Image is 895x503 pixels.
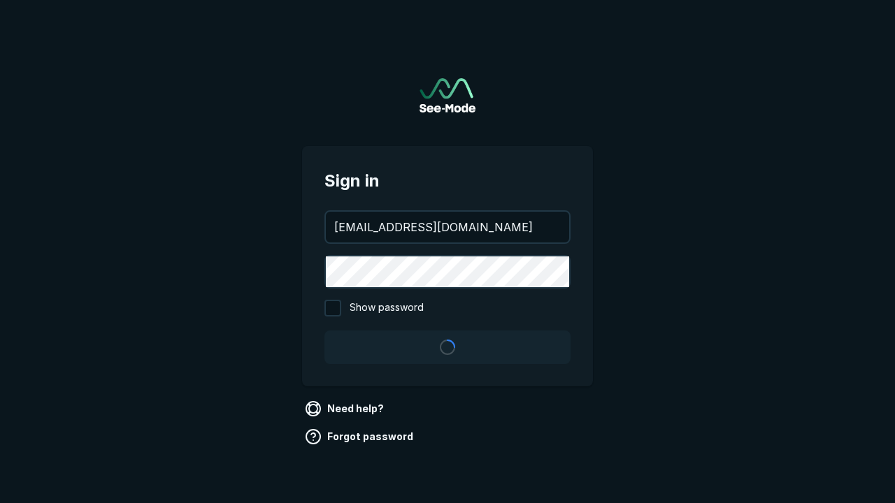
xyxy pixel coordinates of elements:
input: your@email.com [326,212,569,242]
a: Forgot password [302,425,419,448]
img: See-Mode Logo [420,78,475,112]
a: Go to sign in [420,78,475,112]
span: Sign in [324,168,571,194]
span: Show password [350,300,424,316]
a: Need help? [302,398,389,420]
